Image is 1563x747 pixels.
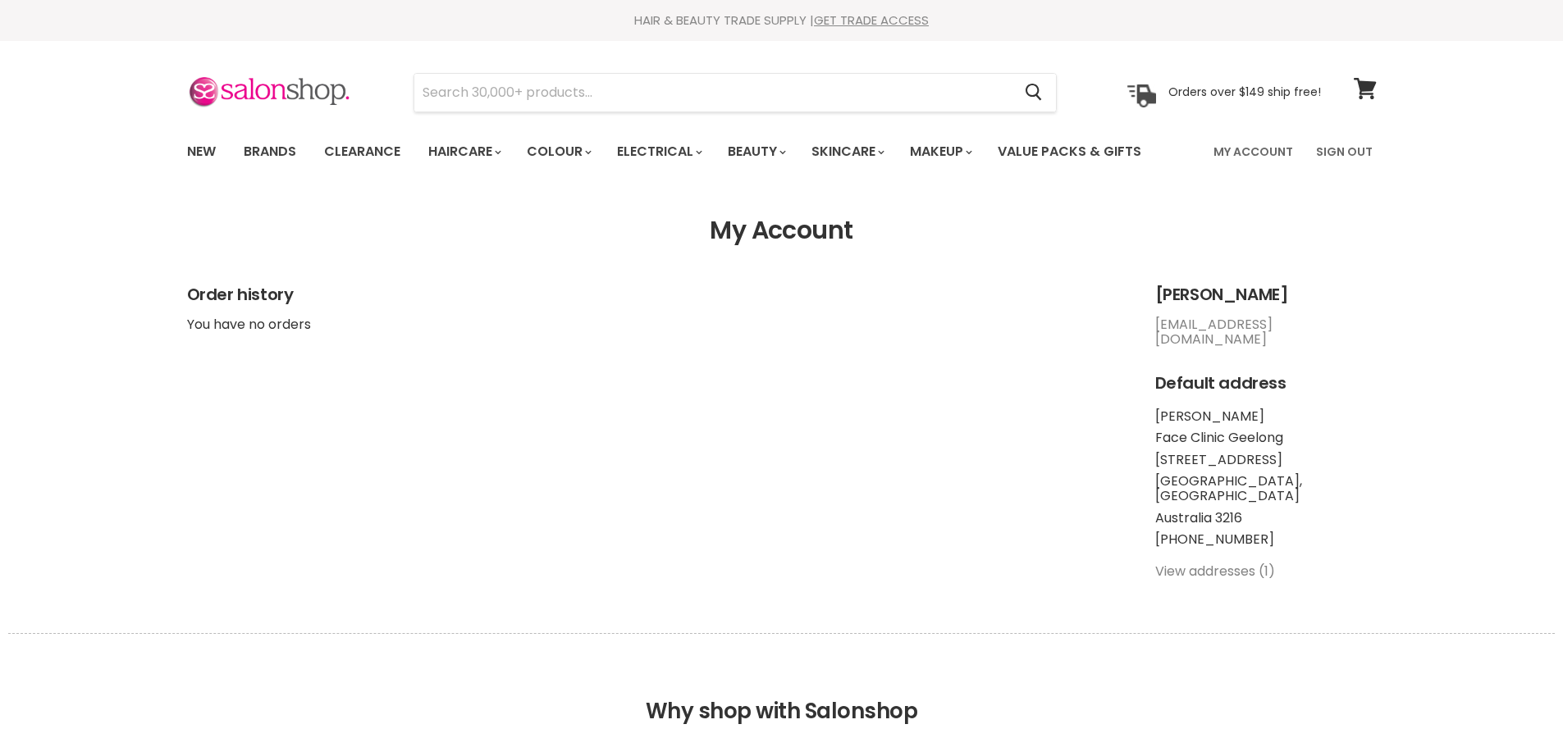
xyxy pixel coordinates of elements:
nav: Main [167,128,1397,175]
li: Australia 3216 [1155,511,1377,526]
p: Orders over $149 ship free! [1168,84,1321,99]
a: GET TRADE ACCESS [814,11,929,29]
a: Haircare [416,134,511,169]
li: [PHONE_NUMBER] [1155,532,1377,547]
li: Face Clinic Geelong [1155,430,1377,445]
a: Makeup [898,134,982,169]
form: Product [414,73,1057,112]
li: [PERSON_NAME] [1155,409,1377,424]
a: Electrical [605,134,712,169]
h2: Order history [187,285,1122,304]
a: Sign Out [1306,134,1382,169]
a: Clearance [312,134,413,169]
a: Colour [514,134,601,169]
a: Brands [231,134,308,169]
h1: My Account [187,216,1377,245]
a: My Account [1204,134,1303,169]
a: View addresses (1) [1155,562,1275,581]
button: Search [1012,74,1056,112]
a: [EMAIL_ADDRESS][DOMAIN_NAME] [1155,315,1273,348]
a: Beauty [715,134,796,169]
a: Value Packs & Gifts [985,134,1154,169]
ul: Main menu [175,128,1179,175]
li: [GEOGRAPHIC_DATA], [GEOGRAPHIC_DATA] [1155,474,1377,504]
p: You have no orders [187,317,1122,332]
li: [STREET_ADDRESS] [1155,453,1377,467]
div: HAIR & BEAUTY TRADE SUPPLY | [167,12,1397,29]
input: Search [414,74,1012,112]
h2: Default address [1155,374,1377,393]
a: Skincare [799,134,894,169]
h2: [PERSON_NAME] [1155,285,1377,304]
a: New [175,134,228,169]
